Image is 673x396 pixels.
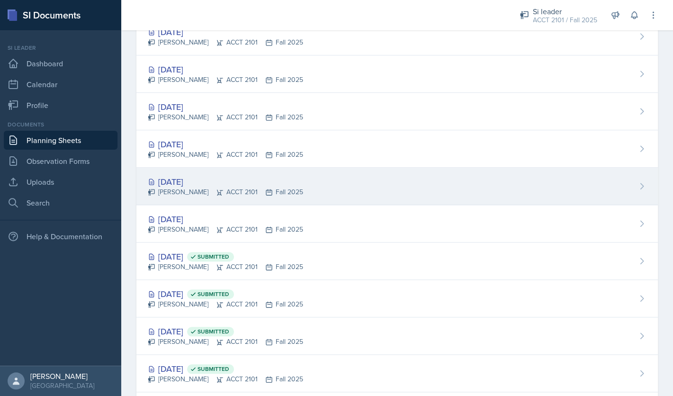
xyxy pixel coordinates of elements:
[4,75,117,94] a: Calendar
[136,355,658,392] a: [DATE] Submitted [PERSON_NAME]ACCT 2101Fall 2025
[136,130,658,168] a: [DATE] [PERSON_NAME]ACCT 2101Fall 2025
[533,6,597,17] div: Si leader
[136,317,658,355] a: [DATE] Submitted [PERSON_NAME]ACCT 2101Fall 2025
[148,187,303,197] div: [PERSON_NAME] ACCT 2101 Fall 2025
[136,205,658,243] a: [DATE] [PERSON_NAME]ACCT 2101Fall 2025
[4,152,117,171] a: Observation Forms
[148,175,303,188] div: [DATE]
[148,262,303,272] div: [PERSON_NAME] ACCT 2101 Fall 2025
[148,250,303,263] div: [DATE]
[148,150,303,160] div: [PERSON_NAME] ACCT 2101 Fall 2025
[136,55,658,93] a: [DATE] [PERSON_NAME]ACCT 2101Fall 2025
[136,168,658,205] a: [DATE] [PERSON_NAME]ACCT 2101Fall 2025
[197,290,229,298] span: Submitted
[4,96,117,115] a: Profile
[148,374,303,384] div: [PERSON_NAME] ACCT 2101 Fall 2025
[136,243,658,280] a: [DATE] Submitted [PERSON_NAME]ACCT 2101Fall 2025
[136,18,658,55] a: [DATE] [PERSON_NAME]ACCT 2101Fall 2025
[148,337,303,347] div: [PERSON_NAME] ACCT 2101 Fall 2025
[148,213,303,225] div: [DATE]
[148,75,303,85] div: [PERSON_NAME] ACCT 2101 Fall 2025
[148,26,303,38] div: [DATE]
[30,381,94,390] div: [GEOGRAPHIC_DATA]
[197,328,229,335] span: Submitted
[148,138,303,151] div: [DATE]
[4,193,117,212] a: Search
[4,120,117,129] div: Documents
[4,227,117,246] div: Help & Documentation
[148,325,303,338] div: [DATE]
[4,54,117,73] a: Dashboard
[197,365,229,373] span: Submitted
[136,93,658,130] a: [DATE] [PERSON_NAME]ACCT 2101Fall 2025
[533,15,597,25] div: ACCT 2101 / Fall 2025
[148,112,303,122] div: [PERSON_NAME] ACCT 2101 Fall 2025
[148,288,303,300] div: [DATE]
[148,362,303,375] div: [DATE]
[30,371,94,381] div: [PERSON_NAME]
[4,44,117,52] div: Si leader
[4,131,117,150] a: Planning Sheets
[148,299,303,309] div: [PERSON_NAME] ACCT 2101 Fall 2025
[148,63,303,76] div: [DATE]
[197,253,229,261] span: Submitted
[148,225,303,234] div: [PERSON_NAME] ACCT 2101 Fall 2025
[148,37,303,47] div: [PERSON_NAME] ACCT 2101 Fall 2025
[136,280,658,317] a: [DATE] Submitted [PERSON_NAME]ACCT 2101Fall 2025
[148,100,303,113] div: [DATE]
[4,172,117,191] a: Uploads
